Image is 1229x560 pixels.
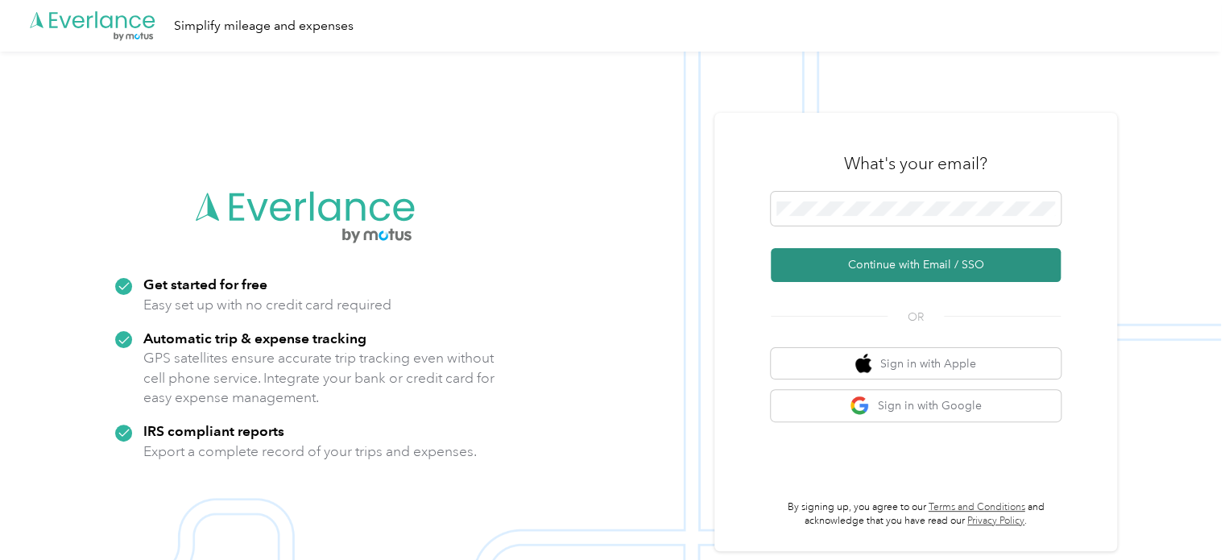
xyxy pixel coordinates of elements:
p: Easy set up with no credit card required [143,295,391,315]
p: By signing up, you agree to our and acknowledge that you have read our . [771,500,1061,529]
img: apple logo [855,354,871,374]
p: Export a complete record of your trips and expenses. [143,442,477,462]
p: GPS satellites ensure accurate trip tracking even without cell phone service. Integrate your bank... [143,348,495,408]
strong: Automatic trip & expense tracking [143,330,366,346]
strong: Get started for free [143,276,267,292]
a: Terms and Conditions [929,501,1025,513]
button: apple logoSign in with Apple [771,348,1061,380]
button: Continue with Email / SSO [771,248,1061,282]
div: Simplify mileage and expenses [174,16,354,36]
strong: IRS compliant reports [143,422,284,439]
a: Privacy Policy [967,515,1024,527]
button: google logoSign in with Google [771,390,1061,421]
span: OR [888,309,944,326]
img: google logo [850,396,870,416]
h3: What's your email? [844,152,987,175]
